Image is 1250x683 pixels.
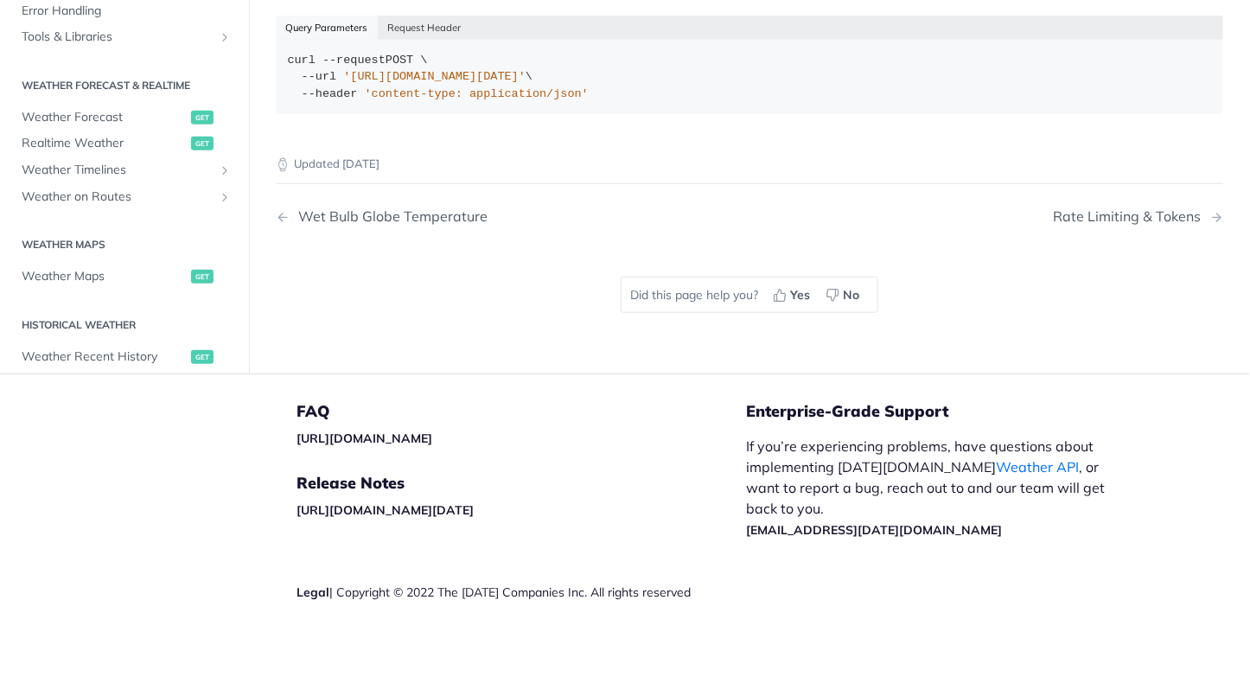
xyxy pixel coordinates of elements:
[378,16,471,40] button: Request Header
[22,188,214,206] span: Weather on Routes
[13,25,236,51] a: Tools & LibrariesShow subpages for Tools & Libraries
[218,163,232,177] button: Show subpages for Weather Timelines
[22,269,187,286] span: Weather Maps
[13,371,236,397] a: Historical APIShow subpages for Historical API
[1053,208,1223,225] a: Next Page: Rate Limiting & Tokens
[297,473,746,494] h5: Release Notes
[191,137,214,151] span: get
[276,208,682,225] a: Previous Page: Wet Bulb Globe Temperature
[746,522,1002,538] a: [EMAIL_ADDRESS][DATE][DOMAIN_NAME]
[13,131,236,157] a: Realtime Weatherget
[820,282,869,308] button: No
[746,401,1151,422] h5: Enterprise-Grade Support
[191,271,214,284] span: get
[290,208,488,225] div: Wet Bulb Globe Temperature
[746,436,1123,539] p: If you’re experiencing problems, have questions about implementing [DATE][DOMAIN_NAME] , or want ...
[218,31,232,45] button: Show subpages for Tools & Libraries
[790,286,810,304] span: Yes
[218,190,232,204] button: Show subpages for Weather on Routes
[767,282,820,308] button: Yes
[297,401,746,422] h5: FAQ
[13,344,236,370] a: Weather Recent Historyget
[22,348,187,366] span: Weather Recent History
[13,105,236,131] a: Weather Forecastget
[1053,208,1209,225] div: Rate Limiting & Tokens
[276,156,1223,173] p: Updated [DATE]
[191,111,214,124] span: get
[13,157,236,183] a: Weather TimelinesShow subpages for Weather Timelines
[13,238,236,253] h2: Weather Maps
[288,54,316,67] span: curl
[996,458,1079,476] a: Weather API
[621,277,878,313] div: Did this page help you?
[302,87,358,100] span: --header
[22,29,214,47] span: Tools & Libraries
[297,431,432,446] a: [URL][DOMAIN_NAME]
[22,109,187,126] span: Weather Forecast
[322,54,386,67] span: --request
[302,70,337,83] span: --url
[22,3,232,20] span: Error Handling
[13,265,236,290] a: Weather Mapsget
[288,52,1212,103] div: POST \ \
[297,584,329,600] a: Legal
[13,317,236,333] h2: Historical Weather
[13,78,236,93] h2: Weather Forecast & realtime
[13,184,236,210] a: Weather on RoutesShow subpages for Weather on Routes
[843,286,859,304] span: No
[22,162,214,179] span: Weather Timelines
[276,191,1223,242] nav: Pagination Controls
[191,350,214,364] span: get
[22,136,187,153] span: Realtime Weather
[365,87,589,100] span: 'content-type: application/json'
[343,70,526,83] span: '[URL][DOMAIN_NAME][DATE]'
[297,502,474,518] a: [URL][DOMAIN_NAME][DATE]
[297,584,746,601] div: | Copyright © 2022 The [DATE] Companies Inc. All rights reserved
